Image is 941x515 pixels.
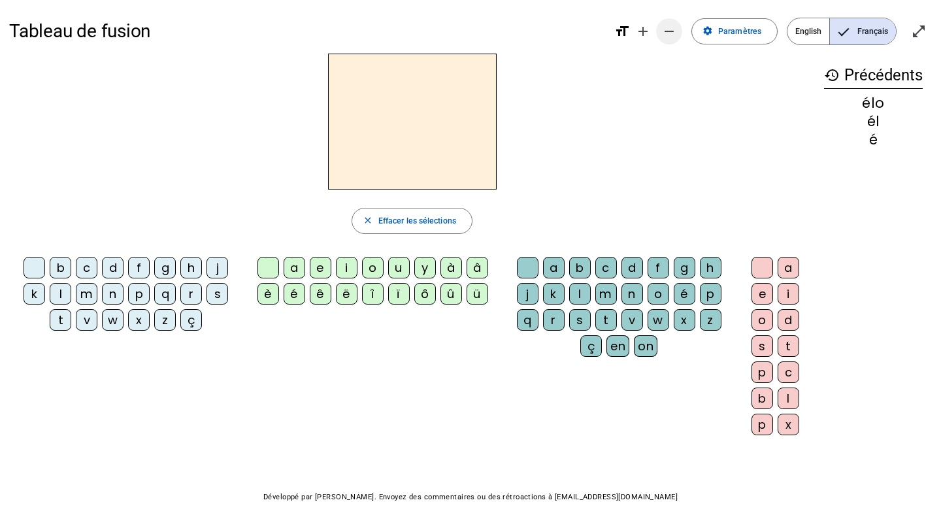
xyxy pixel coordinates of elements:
[154,257,176,278] div: g
[336,257,357,278] div: i
[180,257,202,278] div: h
[128,283,150,305] div: p
[284,257,305,278] div: a
[76,309,97,331] div: v
[517,309,538,331] div: q
[648,283,669,305] div: o
[778,335,799,357] div: t
[778,361,799,383] div: c
[787,18,897,45] mat-button-toggle-group: Language selection
[778,309,799,331] div: d
[102,309,124,331] div: w
[569,309,591,331] div: s
[630,18,656,44] button: Augmenter la taille de la police
[634,335,657,357] div: on
[778,257,799,278] div: a
[621,283,643,305] div: n
[336,283,357,305] div: ë
[362,283,384,305] div: î
[467,283,488,305] div: ü
[751,283,773,305] div: e
[50,257,71,278] div: b
[9,490,932,504] p: Développé par [PERSON_NAME]. Envoyez des commentaires ou des rétroactions à [EMAIL_ADDRESS][DOMAI...
[352,208,472,234] button: Effacer les sélections
[76,283,97,305] div: m
[9,13,605,50] h1: Tableau de fusion
[102,257,124,278] div: d
[206,257,228,278] div: j
[700,309,721,331] div: z
[751,309,773,331] div: o
[787,18,829,44] span: English
[310,257,331,278] div: e
[648,309,669,331] div: w
[911,24,927,39] mat-icon: open_in_full
[674,257,695,278] div: g
[674,283,695,305] div: é
[414,283,436,305] div: ô
[284,283,305,305] div: é
[180,283,202,305] div: r
[751,361,773,383] div: p
[751,388,773,409] div: b
[363,216,373,226] mat-icon: close
[700,257,721,278] div: h
[50,283,71,305] div: l
[702,26,713,37] mat-icon: settings
[310,283,331,305] div: ê
[621,257,643,278] div: d
[569,283,591,305] div: l
[102,283,124,305] div: n
[543,309,565,331] div: r
[656,18,682,44] button: Diminuer la taille de la police
[388,257,410,278] div: u
[824,114,923,128] div: él
[621,309,643,331] div: v
[543,257,565,278] div: a
[718,25,761,39] span: Paramètres
[50,309,71,331] div: t
[906,18,932,44] button: Entrer en plein écran
[543,283,565,305] div: k
[569,257,591,278] div: b
[154,309,176,331] div: z
[257,283,279,305] div: è
[467,257,488,278] div: â
[648,257,669,278] div: f
[154,283,176,305] div: q
[440,283,462,305] div: û
[128,309,150,331] div: x
[778,414,799,435] div: x
[388,283,410,305] div: ï
[751,414,773,435] div: p
[751,335,773,357] div: s
[635,24,651,39] mat-icon: add
[824,133,923,146] div: é
[24,283,45,305] div: k
[414,257,436,278] div: y
[824,96,923,110] div: élo
[824,63,923,89] h3: Précédents
[778,283,799,305] div: i
[606,335,629,357] div: en
[206,283,228,305] div: s
[691,18,778,44] button: Paramètres
[595,257,617,278] div: c
[580,335,602,357] div: ç
[378,214,456,228] span: Effacer les sélections
[517,283,538,305] div: j
[700,283,721,305] div: p
[180,309,202,331] div: ç
[614,24,630,39] mat-icon: format_size
[440,257,462,278] div: à
[674,309,695,331] div: x
[595,283,617,305] div: m
[778,388,799,409] div: l
[824,67,840,83] mat-icon: history
[830,18,896,44] span: Français
[362,257,384,278] div: o
[76,257,97,278] div: c
[661,24,677,39] mat-icon: remove
[128,257,150,278] div: f
[595,309,617,331] div: t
